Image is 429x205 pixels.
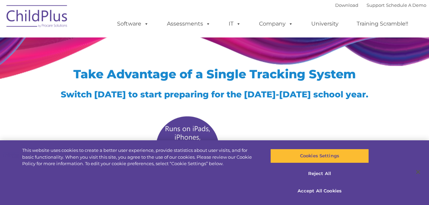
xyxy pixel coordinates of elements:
a: Schedule A Demo [386,2,426,8]
a: IT [222,17,248,31]
button: Accept All Cookies [270,184,369,198]
div: This website uses cookies to create a better user experience, provide statistics about user visit... [22,147,257,167]
span: Take Advantage of a Single Tracking System [73,67,356,81]
a: University [304,17,345,31]
a: Software [110,17,156,31]
button: Close [411,164,426,179]
font: | [335,2,426,8]
a: Company [252,17,300,31]
button: Cookies Settings [270,149,369,163]
button: Reject All [270,167,369,181]
img: ChildPlus by Procare Solutions [3,0,71,34]
a: Support [367,2,385,8]
a: Assessments [160,17,217,31]
a: Training Scramble!! [350,17,415,31]
a: Download [335,2,358,8]
span: Switch [DATE] to start preparing for the [DATE]-[DATE] school year. [61,89,368,99]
